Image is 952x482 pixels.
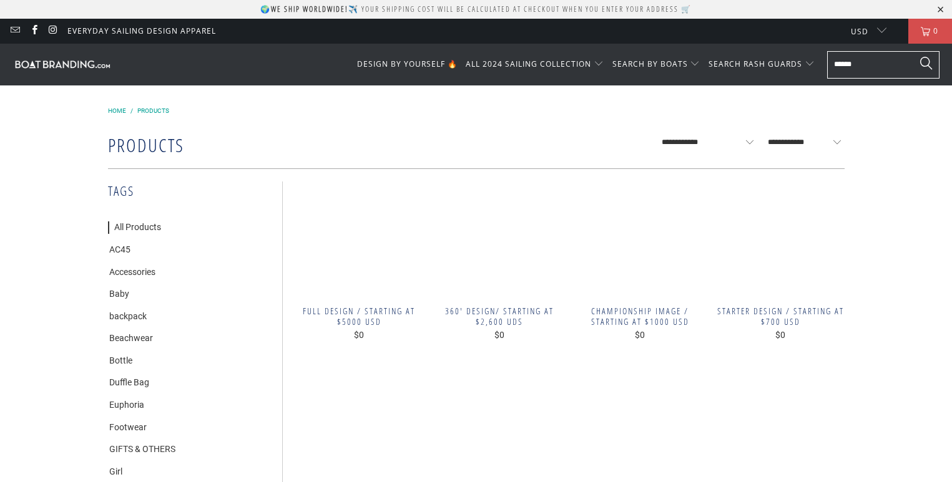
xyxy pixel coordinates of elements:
h1: Products [108,128,470,159]
summary: ALL 2024 SAILING COLLECTION [466,50,604,79]
a: Boatbranding 360' DESIGN/ Starting at $2,600 UDS Sailing-Gift Regatta Yacht Sailing-Lifestyle Sai... [436,181,564,294]
a: Everyday Sailing Design Apparel [67,24,216,38]
a: Boatbranding CHAMPIONSHIP IMAGE / Starting at $1000 USD Sailing-Gift Regatta Yacht Sailing-Lifest... [576,181,704,294]
span: SEARCH BY BOATS [612,59,688,69]
a: GIFTS & OTHERS [108,443,175,456]
a: Home [108,107,126,114]
a: Boatbranding XS Men's Rash Guard Euphoria Sailing-Gift Regatta Yacht Sailing-Lifestyle Sailing-Ap... [295,359,423,471]
a: Boatbranding Rash Guard XS Optimist sailing design women's Rash Guard - Long Sleeve Sailing-Gift ... [436,359,564,471]
a: backpack [108,311,147,323]
a: All Products [108,221,161,234]
a: Euphoria [108,399,144,412]
span: $0 [354,330,364,340]
a: STARTER DESIGN / Starting at $700 USD STARTER DESIGN / Starting at $700 USD [717,181,845,294]
span: $0 [775,330,785,340]
button: USD [841,19,886,44]
span: 360' DESIGN/ Starting at $2,600 UDS [436,306,564,327]
a: Products [137,107,169,114]
a: Bottle [108,355,132,367]
a: Boatbranding on Instagram [47,26,58,36]
a: Boatbranding Rash Guard 2T Optimist sailing design Kids unisex Rash Guard - Long Sleeve Sailing-G... [576,359,704,471]
a: 360' DESIGN/ Starting at $2,600 UDS $0 [436,306,564,340]
a: Accessories [108,266,155,279]
span: $0 [494,330,504,340]
a: DESIGN BY YOURSELF 🔥 [357,50,458,79]
summary: SEARCH RASH GUARDS [709,50,815,79]
a: 0 [908,19,952,44]
span: STARTER DESIGN / Starting at $700 USD [717,306,845,327]
p: 🌍 ✈️ Your shipping cost will be calculated at checkout when you enter your address 🛒 [260,4,692,14]
summary: SEARCH BY BOATS [612,50,700,79]
span: USD [851,26,868,37]
span: $0 [635,330,645,340]
strong: We ship worldwide! [271,4,348,14]
span: / [130,107,133,114]
span: 0 [930,19,941,44]
a: Girl [108,466,122,478]
span: DESIGN BY YOURSELF 🔥 [357,59,458,69]
a: Boatbranding 8 Youth NFT Optimist crew neck t-shirt (8T-20T) (Unisex) Sailing-Gift Regatta Yacht ... [717,359,845,471]
a: Boatbranding on Facebook [28,26,39,36]
a: CHAMPIONSHIP IMAGE / Starting at $1000 USD $0 [576,306,704,340]
a: Baby [108,288,129,301]
a: AC45 [108,244,130,256]
a: Duffle Bag [108,377,149,389]
a: Footwear [108,422,147,434]
span: SEARCH RASH GUARDS [709,59,802,69]
span: ALL 2024 SAILING COLLECTION [466,59,591,69]
span: FULL DESIGN / Starting at $5000 USD [295,306,423,327]
a: Beachwear [108,332,153,345]
a: Email Boatbranding [9,26,20,36]
a: FULL DESIGN / Starting at $5000 USD $0 [295,306,423,340]
a: Boatbranding FULL DESIGN / Starting at $5000 USD Sailing-Gift Regatta Yacht Sailing-Lifestyle Sai... [295,181,423,294]
span: CHAMPIONSHIP IMAGE / Starting at $1000 USD [576,306,704,327]
a: STARTER DESIGN / Starting at $700 USD $0 [717,306,845,340]
nav: Translation missing: en.navigation.header.main_nav [357,50,815,79]
img: Boatbranding [12,58,112,70]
